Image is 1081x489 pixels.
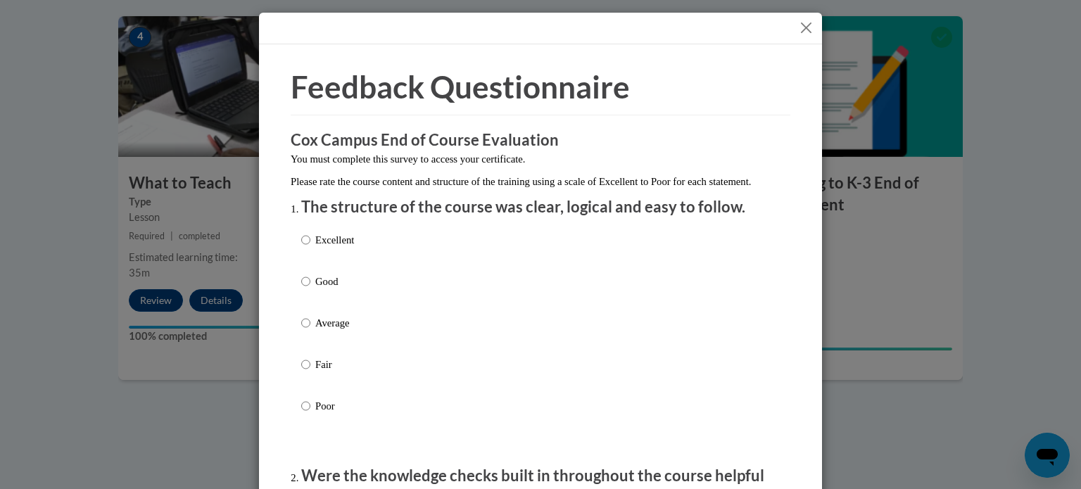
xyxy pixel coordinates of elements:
button: Close [797,19,815,37]
p: Average [315,315,354,331]
span: Feedback Questionnaire [291,68,630,105]
input: Fair [301,357,310,372]
h3: Cox Campus End of Course Evaluation [291,129,790,151]
p: You must complete this survey to access your certificate. [291,151,790,167]
p: Poor [315,398,354,414]
input: Excellent [301,232,310,248]
input: Average [301,315,310,331]
p: Good [315,274,354,289]
input: Good [301,274,310,289]
input: Poor [301,398,310,414]
p: The structure of the course was clear, logical and easy to follow. [301,196,780,218]
p: Please rate the course content and structure of the training using a scale of Excellent to Poor f... [291,174,790,189]
p: Excellent [315,232,354,248]
p: Fair [315,357,354,372]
